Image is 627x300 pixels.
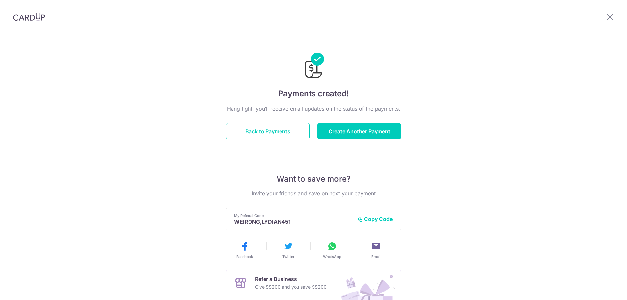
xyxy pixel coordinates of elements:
[226,189,401,197] p: Invite your friends and save on next your payment
[323,254,341,259] span: WhatsApp
[303,53,324,80] img: Payments
[255,275,327,283] p: Refer a Business
[371,254,381,259] span: Email
[226,105,401,113] p: Hang tight, you’ll receive email updates on the status of the payments.
[317,123,401,139] button: Create Another Payment
[234,213,352,218] p: My Referral Code
[226,174,401,184] p: Want to save more?
[225,241,264,259] button: Facebook
[234,218,352,225] p: WEIRONG,LYDIAN451
[226,123,310,139] button: Back to Payments
[13,13,45,21] img: CardUp
[358,216,393,222] button: Copy Code
[226,88,401,100] h4: Payments created!
[282,254,294,259] span: Twitter
[255,283,327,291] p: Give S$200 and you save S$200
[357,241,395,259] button: Email
[236,254,253,259] span: Facebook
[313,241,351,259] button: WhatsApp
[269,241,308,259] button: Twitter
